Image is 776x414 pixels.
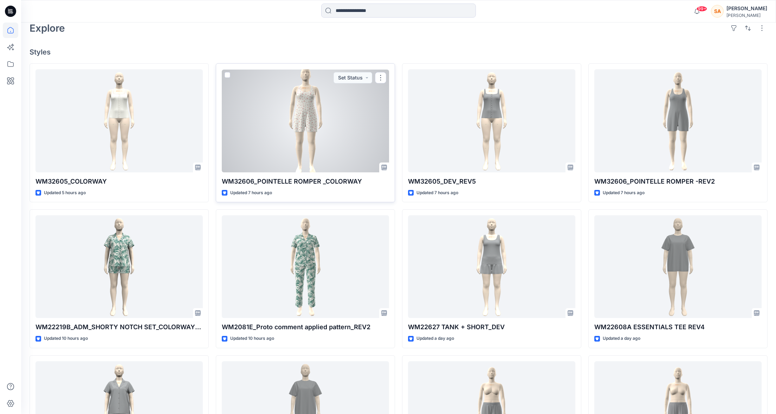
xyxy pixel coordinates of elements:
p: Updated a day ago [416,335,454,342]
p: WM32605_DEV_REV5 [408,177,575,186]
a: WM32605_DEV_REV5 [408,69,575,172]
p: WM22608A ESSENTIALS TEE REV4 [594,322,762,332]
p: Updated 5 hours ago [44,189,86,197]
p: Updated 10 hours ago [44,335,88,342]
a: WM32605_COLORWAY [35,69,203,172]
p: WM32606_POINTELLE ROMPER -REV2 [594,177,762,186]
a: WM2081E_Proto comment applied pattern_REV2 [222,215,389,318]
p: WM22627 TANK + SHORT_DEV [408,322,575,332]
span: 99+ [697,6,707,12]
p: Updated 10 hours ago [230,335,274,342]
a: WM22627 TANK + SHORT_DEV [408,215,575,318]
a: WM32606_POINTELLE ROMPER -REV2 [594,69,762,172]
a: WM22608A ESSENTIALS TEE REV4 [594,215,762,318]
p: Updated a day ago [603,335,640,342]
div: SA [711,5,724,18]
h4: Styles [30,48,768,56]
p: Updated 7 hours ago [230,189,272,197]
div: [PERSON_NAME] [726,13,767,18]
a: WM22219B_ADM_SHORTY NOTCH SET_COLORWAY_REV2 [35,215,203,318]
a: WM32606_POINTELLE ROMPER _COLORWAY [222,69,389,172]
p: Updated 7 hours ago [416,189,458,197]
p: WM2081E_Proto comment applied pattern_REV2 [222,322,389,332]
p: WM22219B_ADM_SHORTY NOTCH SET_COLORWAY_REV2 [35,322,203,332]
h2: Explore [30,23,65,34]
p: WM32605_COLORWAY [35,177,203,186]
p: Updated 7 hours ago [603,189,645,197]
div: [PERSON_NAME] [726,4,767,13]
p: WM32606_POINTELLE ROMPER _COLORWAY [222,177,389,186]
